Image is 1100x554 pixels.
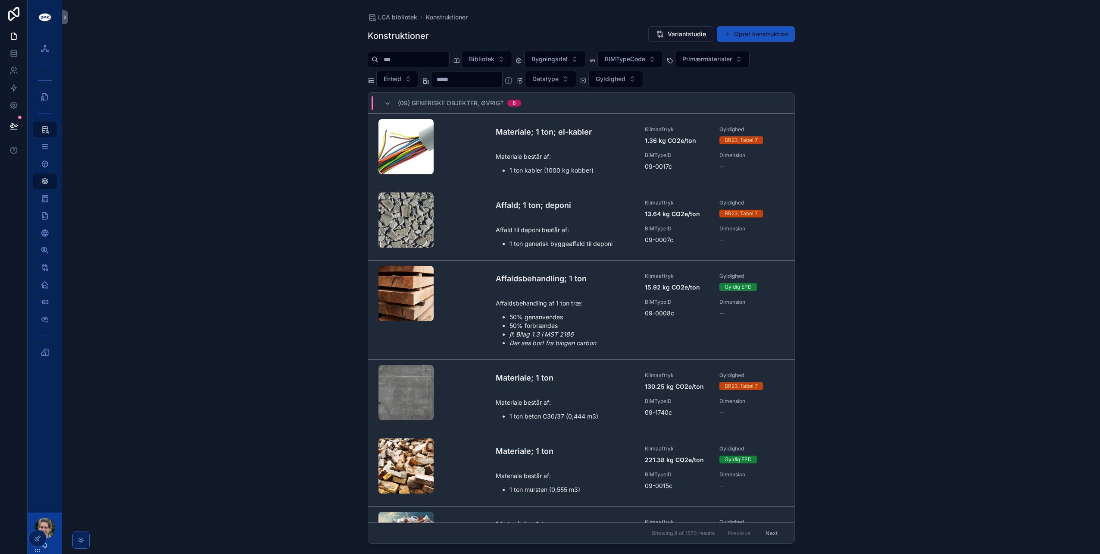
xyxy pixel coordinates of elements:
[648,26,713,42] button: Variantstudie
[719,471,784,478] span: Dimension
[719,372,784,379] span: Gyldighed
[496,372,635,384] h4: Materiale; 1 ton
[509,485,635,494] li: 1 ton mursten (0,555 m3)
[378,438,434,494] div: 70558&w=1460&h=808&r=cover&_filename=70558_Brugte%20mursten.jpg
[717,26,795,42] button: Opret konstruktion
[645,519,709,526] span: Klimaaftryk
[719,225,784,232] span: Dimension
[719,273,784,280] span: Gyldighed
[378,192,434,248] div: tagplader-af-asbest-og-eternit-knuste-1.jpg
[605,55,645,63] span: BIMTypeCode
[719,408,725,417] span: --
[652,530,715,537] span: Showing 8 of 1573 results
[645,283,700,291] strong: 15.92 kg CO2e/ton
[719,398,784,405] span: Dimension
[645,236,709,244] span: 09-0007c
[509,321,635,330] li: 50% forbrændes
[496,273,635,284] h4: Affaldsbehandling; 1 ton
[368,13,417,22] a: LCA bibliotek
[645,152,709,159] span: BIMTypeID
[509,239,635,248] li: 1 ton generisk byggeaffald til deponi
[378,119,434,174] div: strammere-krav-til-kabler-paa-vej.jpeg
[28,35,62,371] div: scrollable content
[378,365,434,420] div: beton.jpg
[384,75,401,83] span: Enhed
[645,126,709,133] span: Klimaaftryk
[368,113,794,187] a: Materiale; 1 ton; el-kablerKlimaaftryk1.36 kg CO2e/tonGyldighedBR23, Tabel 7Materiale består af:1...
[645,372,709,379] span: Klimaaftryk
[719,236,725,244] span: --
[675,51,750,67] button: Select Button
[368,359,794,433] a: Materiale; 1 tonKlimaaftryk130.25 kg CO2e/tonGyldighedBR23, Tabel 7Materiale består af:1 ton beto...
[368,433,794,506] a: Materiale; 1 tonKlimaaftryk221.38 kg CO2e/tonGyldighedGyldig EPDMateriale består af:1 ton mursten...
[719,126,784,133] span: Gyldighed
[719,519,784,526] span: Gyldighed
[531,55,568,63] span: Bygningsdel
[462,51,512,67] button: Select Button
[725,283,752,291] div: Gyldig EPD
[378,266,434,321] div: Artikel_trae_haardheder-p.webp
[725,136,758,144] div: BR23, Tabel 7
[645,273,709,280] span: Klimaaftryk
[512,100,516,107] div: 8
[645,210,700,217] strong: 13.64 kg CO2e/ton
[368,260,794,359] a: Affaldsbehandling; 1 tonKlimaaftryk15.92 kg CO2e/tonGyldighedGyldig EPDAffaldsbehandling af 1 ton...
[725,382,758,390] div: BR23, Tabel 7
[645,299,709,305] span: BIMTypeID
[668,30,706,38] span: Variantstudie
[759,526,784,540] button: Next
[496,445,635,457] h4: Materiale; 1 ton
[645,225,709,232] span: BIMTypeID
[376,71,419,87] button: Select Button
[509,339,596,346] em: Der ses bort fra biogen carbon
[496,398,635,407] p: Materiale består af:
[509,166,635,175] li: 1 ton kabler (1000 kg kobber)
[645,408,709,417] span: 09-1740c
[532,75,559,83] span: Datatype
[368,30,429,42] h1: Konstruktioner
[719,482,725,490] span: --
[645,309,709,318] span: 09-0008c
[496,519,635,530] h4: Materiale; 1 ton
[719,309,725,318] span: --
[524,51,585,67] button: Select Button
[719,162,725,171] span: --
[725,456,752,463] div: Gyldig EPD
[719,152,784,159] span: Dimension
[645,482,709,490] span: 09-0015c
[645,383,704,390] strong: 130.25 kg CO2e/ton
[38,10,52,24] img: App logo
[596,75,625,83] span: Gyldighed
[645,471,709,478] span: BIMTypeID
[525,71,576,87] button: Select Button
[682,55,732,63] span: Primærmaterialer
[719,445,784,452] span: Gyldighed
[509,313,635,321] li: 50% genanvendes
[509,412,635,421] li: 1 ton beton C30/37 (0,444 m3)
[398,99,504,107] span: (09) Generiske objekter, øvrigt
[509,331,574,338] em: jf. Bilag 1.3 i MST 2186
[645,162,709,171] span: 09-0017c
[588,71,643,87] button: Select Button
[645,199,709,206] span: Klimaaftryk
[597,51,663,67] button: Select Button
[719,299,784,305] span: Dimension
[368,187,794,260] a: Affald; 1 ton; deponiKlimaaftryk13.64 kg CO2e/tonGyldighedBR23, Tabel 7Affald til deponi består a...
[496,225,635,234] p: Affald til deponi består af:
[378,13,417,22] span: LCA bibliotek
[496,471,635,480] p: Materiale består af:
[426,13,468,22] a: Konstruktioner
[496,126,635,138] h4: Materiale; 1 ton; el-kabler
[645,398,709,405] span: BIMTypeID
[725,210,758,217] div: BR23, Tabel 7
[645,456,704,463] strong: 221.38 kg CO2e/ton
[645,137,696,144] strong: 1.36 kg CO2e/ton
[469,55,494,63] span: Bibliotek
[496,299,635,308] p: Affaldsbehandling af 1 ton træ:
[496,152,635,161] p: Materiale består af:
[719,199,784,206] span: Gyldighed
[645,445,709,452] span: Klimaaftryk
[496,199,635,211] h4: Affald; 1 ton; deponi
